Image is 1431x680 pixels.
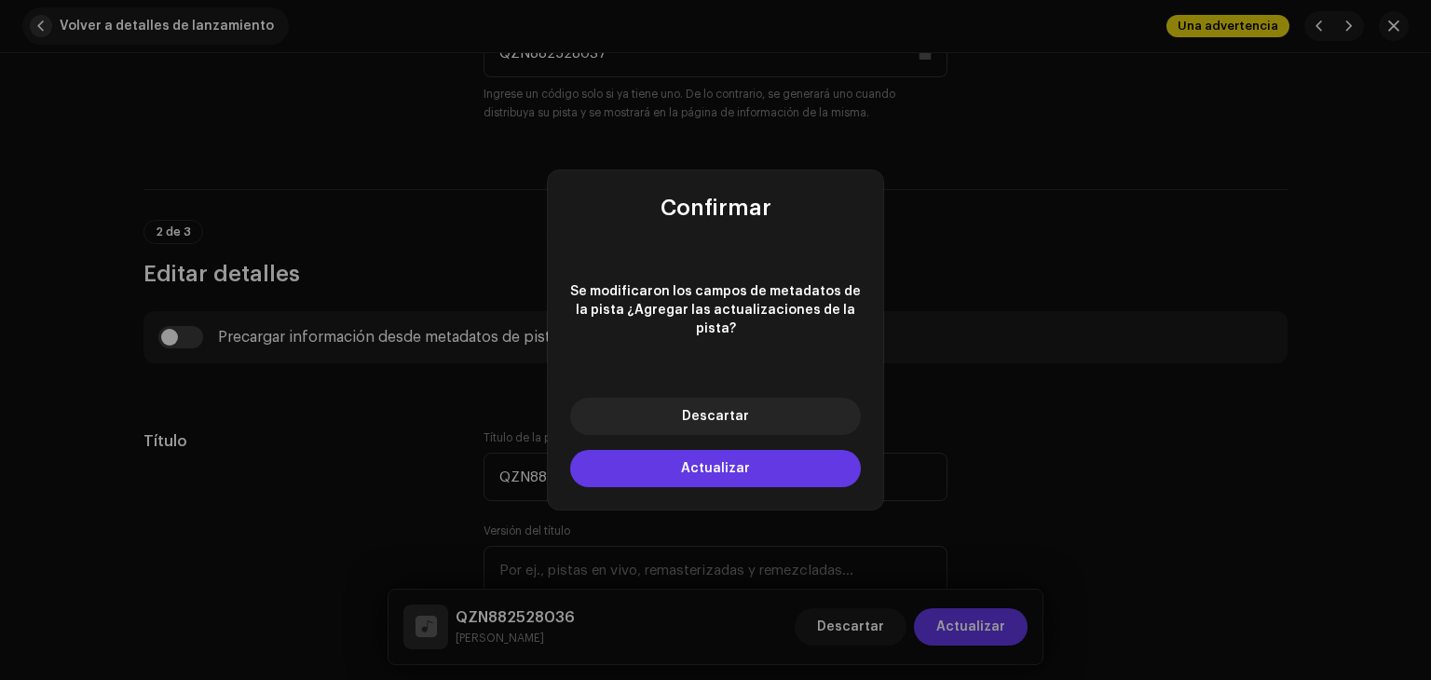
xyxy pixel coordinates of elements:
span: Descartar [682,410,749,423]
span: Se modificaron los campos de metadatos de la pista ¿Agregar las actualizaciones de la pista? [570,282,861,338]
button: Actualizar [570,450,861,487]
button: Descartar [570,398,861,435]
span: Actualizar [681,462,750,475]
span: Confirmar [661,197,771,219]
